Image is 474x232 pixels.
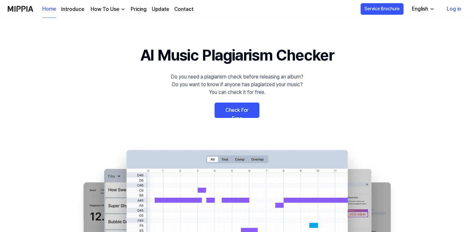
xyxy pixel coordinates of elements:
button: English [407,3,438,15]
a: Check For Free [215,103,259,118]
a: Home [42,0,56,18]
a: Contact [174,5,193,13]
div: Do you need a plagiarism check before releasing an album? Do you want to know if anyone has plagi... [171,73,303,96]
a: Introduce [61,5,84,13]
h1: AI Music Plagiarism Checker [140,44,334,67]
a: Update [152,5,169,13]
button: Service Brochure [361,3,404,15]
a: Pricing [131,5,147,13]
button: How To Use [89,5,126,13]
div: English [411,5,429,13]
div: How To Use [89,5,120,13]
img: down [120,7,126,12]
